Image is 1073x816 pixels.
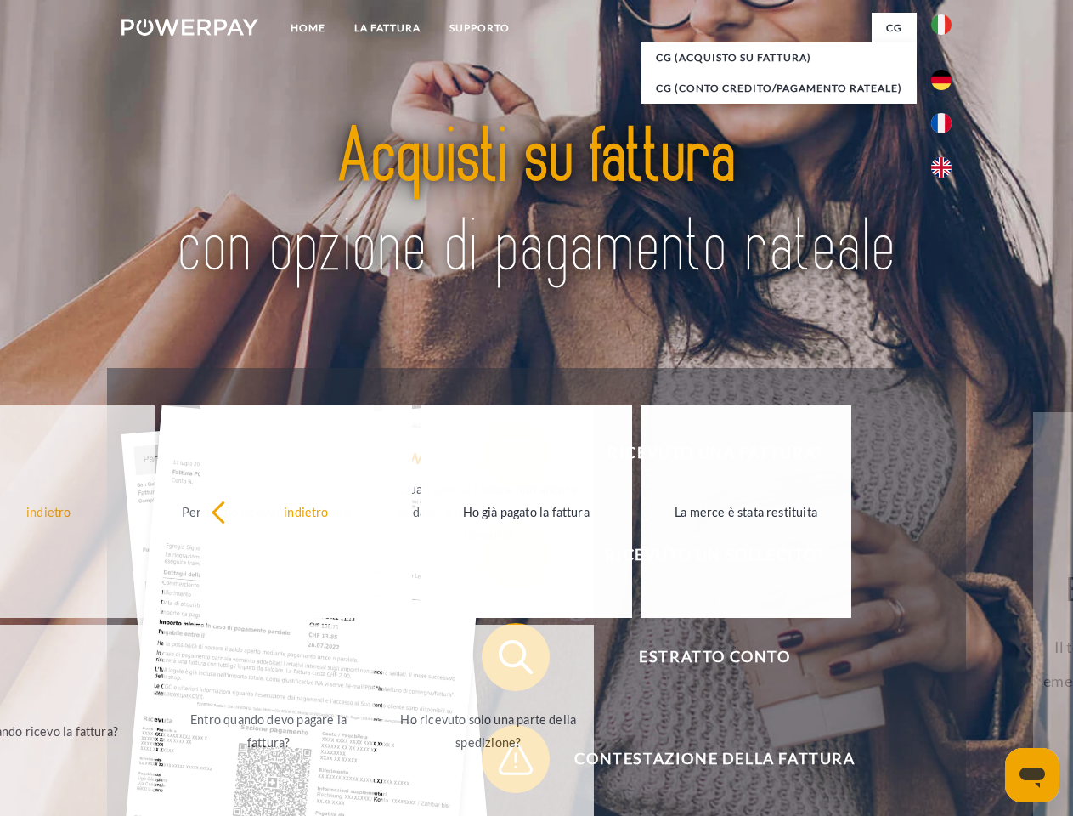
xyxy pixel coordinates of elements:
img: fr [931,113,952,133]
span: Contestazione della fattura [506,725,923,793]
a: Supporto [435,13,524,43]
button: Contestazione della fattura [482,725,923,793]
div: Perché ho ricevuto una fattura? [173,500,364,523]
a: CG (Conto Credito/Pagamento rateale) [641,73,917,104]
button: Estratto conto [482,623,923,691]
div: La merce è stata restituita [651,500,842,523]
a: CG (Acquisto su fattura) [641,42,917,73]
img: title-powerpay_it.svg [162,82,911,326]
img: logo-powerpay-white.svg [121,19,258,36]
div: indietro [211,500,402,523]
div: Entro quando devo pagare la fattura? [173,708,364,754]
div: Ho già pagato la fattura [431,500,622,523]
div: Ho ricevuto solo una parte della spedizione? [392,708,584,754]
a: CG [872,13,917,43]
img: it [931,14,952,35]
span: Estratto conto [506,623,923,691]
iframe: Pulsante per aprire la finestra di messaggistica [1005,748,1059,802]
a: Home [276,13,340,43]
a: LA FATTURA [340,13,435,43]
img: de [931,70,952,90]
img: en [931,157,952,178]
